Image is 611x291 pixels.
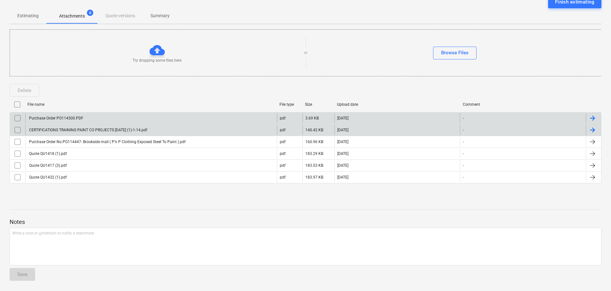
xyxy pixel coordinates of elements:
[337,151,348,156] div: [DATE]
[463,140,464,144] div: -
[28,163,67,168] div: Quote QU1417 (3).pdf
[305,151,323,156] div: 183.29 KB
[280,163,286,168] div: pdf
[150,12,170,19] p: Summary
[28,128,147,132] div: CERTIFICATIONS TRAINING PAINT CO PROJECTS [DATE] (1)-1-14.pdf
[280,116,286,120] div: pdf
[305,102,332,107] div: Size
[441,49,469,57] div: Browse Files
[463,128,464,132] div: -
[463,163,464,168] div: -
[337,128,348,132] div: [DATE]
[133,58,181,63] p: Try dropping some files here
[27,102,274,107] div: File name
[280,175,286,180] div: pdf
[579,260,611,291] iframe: Chat Widget
[337,163,348,168] div: [DATE]
[279,102,300,107] div: File type
[463,102,584,107] div: Comment
[59,13,85,19] p: Attachments
[28,140,186,144] div: Purchase Order No.PO114447- Brookside mall ( P'n P Clothing Exposed Steel To Paint ).pdf
[280,128,286,132] div: pdf
[305,128,323,132] div: 140.42 KB
[305,175,323,180] div: 183.97 KB
[28,175,67,180] div: Quote QU1432 (1).pdf
[28,151,67,156] div: Quote QU1418 (1).pdf
[305,116,319,120] div: 3.69 KB
[305,140,323,144] div: 160.96 KB
[304,50,308,56] p: or
[463,151,464,156] div: -
[280,151,286,156] div: pdf
[433,47,477,59] button: Browse Files
[28,116,83,120] div: Purchase Order PO114500.PDF
[337,116,348,120] div: [DATE]
[17,12,39,19] p: Estimating
[337,175,348,180] div: [DATE]
[280,140,286,144] div: pdf
[305,163,323,168] div: 183.03 KB
[87,10,93,16] span: 6
[10,29,602,76] div: Try dropping some files hereorBrowse Files
[337,102,458,107] div: Upload date
[463,175,464,180] div: -
[463,116,464,120] div: -
[10,218,601,226] p: Notes
[337,140,348,144] div: [DATE]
